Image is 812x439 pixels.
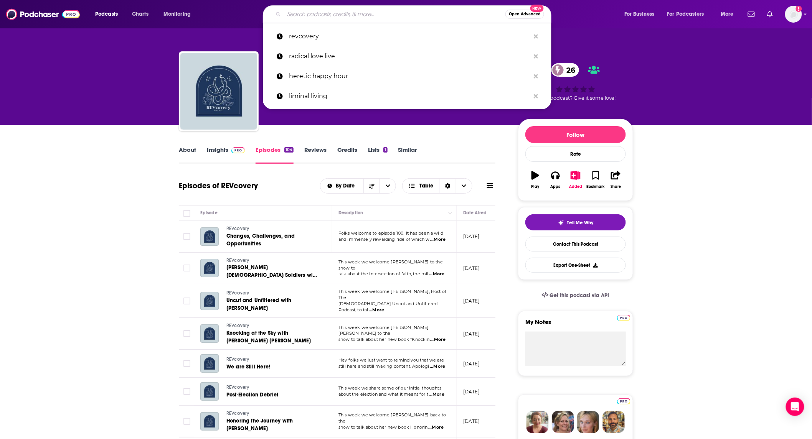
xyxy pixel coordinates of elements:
span: Charts [132,9,149,20]
span: New [530,5,544,12]
span: For Podcasters [667,9,704,20]
a: revcovery [263,26,551,46]
span: Toggle select row [183,360,190,367]
span: Hey folks we just want to remind you that we are [338,357,444,363]
div: Added [569,184,582,189]
p: [DATE] [463,233,480,240]
a: Uncut and Unfiltered with [PERSON_NAME] [226,297,319,312]
span: Table [420,183,434,189]
a: 26 [551,63,579,77]
button: Open AdvancedNew [505,10,544,19]
span: REVcovery [226,226,249,231]
span: Logged in as eerdmans [785,6,802,23]
span: ...More [428,424,444,431]
div: Episode [200,208,218,217]
h2: Choose List sort [320,178,396,194]
a: Changes, Challenges, and Opportunities [226,232,319,248]
div: Play [531,184,540,189]
img: User Profile [785,6,802,23]
button: Share [606,166,626,194]
div: Share [611,184,621,189]
a: Pro website [617,397,630,404]
img: Podchaser Pro [617,315,630,321]
img: Sydney Profile [526,411,549,433]
span: about the election and what it means for t [338,391,428,397]
a: Podchaser - Follow, Share and Rate Podcasts [6,7,80,21]
span: Toggle select row [183,233,190,240]
span: Get this podcast via API [550,292,609,299]
a: REVcovery [226,290,319,297]
span: Post-Election Debrief [226,391,279,398]
span: ...More [429,271,444,277]
a: Lists1 [368,146,387,164]
span: Toggle select row [183,418,190,425]
div: Search podcasts, credits, & more... [270,5,559,23]
button: open menu [380,179,396,193]
span: Changes, Challenges, and Opportunities [226,233,295,247]
span: Uncut and Unfiltered with [PERSON_NAME] [226,297,291,311]
span: ...More [430,337,446,343]
a: REVcovery [226,225,319,232]
a: About [179,146,196,164]
span: This week we welcome [PERSON_NAME], Host of The [338,289,446,300]
a: Pro website [617,314,630,321]
a: Similar [398,146,417,164]
img: tell me why sparkle [558,220,564,226]
p: [DATE] [463,388,480,395]
p: revcovery [289,26,530,46]
span: Honoring the Journey with [PERSON_NAME] [226,418,293,432]
span: This week we share some of our initial thoughts [338,385,441,391]
input: Search podcasts, credits, & more... [284,8,505,20]
p: [DATE] [463,265,480,271]
button: Column Actions [446,209,455,218]
button: Bookmark [586,166,606,194]
span: ...More [430,237,446,243]
span: This week we welcome [PERSON_NAME] to the show to [338,259,443,271]
a: REVcovery [226,322,319,329]
a: Credits [337,146,357,164]
button: tell me why sparkleTell Me Why [525,214,626,230]
button: Play [525,166,545,194]
p: [DATE] [463,298,480,304]
span: Tell Me Why [567,220,594,226]
a: liminal living [263,86,551,106]
span: and immensely rewarding ride of which w [338,237,430,242]
div: 104 [284,147,294,153]
a: Get this podcast via API [536,286,616,305]
a: REVcovery [226,257,319,264]
span: We are Still Here! [226,363,270,370]
span: [DEMOGRAPHIC_DATA] Uncut and Unfiltered Podcast, to tal [338,301,438,312]
span: show to talk about her new book Honorin [338,424,428,430]
a: Honoring the Journey with [PERSON_NAME] [226,417,319,432]
span: Toggle select row [183,265,190,271]
button: Show profile menu [785,6,802,23]
img: Jon Profile [602,411,625,433]
span: REVcovery [226,258,249,263]
span: Good podcast? Give it some love! [535,95,616,101]
img: REVcovery [180,53,257,130]
a: REVcovery [226,384,318,391]
span: [PERSON_NAME][DEMOGRAPHIC_DATA] Soldiers with [PERSON_NAME] [226,264,317,286]
button: open menu [90,8,128,20]
img: Podchaser Pro [231,147,245,153]
p: liminal living [289,86,530,106]
span: talk about the intersection of faith, the mil [338,271,429,276]
div: Bookmark [587,184,605,189]
img: Jules Profile [577,411,599,433]
span: 26 [559,63,579,77]
button: open menu [662,8,715,20]
span: By Date [336,183,357,189]
span: Folks welcome to episode 100! It has been a wild [338,230,443,236]
p: heretic happy hour [289,66,530,86]
span: This week we welcome [PERSON_NAME] [PERSON_NAME] to the [338,325,429,336]
p: [DATE] [463,330,480,337]
button: Choose View [402,178,472,194]
div: 26Good podcast? Give it some love! [518,58,633,106]
span: REVcovery [226,357,249,362]
a: InsightsPodchaser Pro [207,146,245,164]
button: Export One-Sheet [525,258,626,273]
a: REVcovery [226,410,319,417]
button: Sort Direction [363,179,380,193]
button: Apps [545,166,565,194]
